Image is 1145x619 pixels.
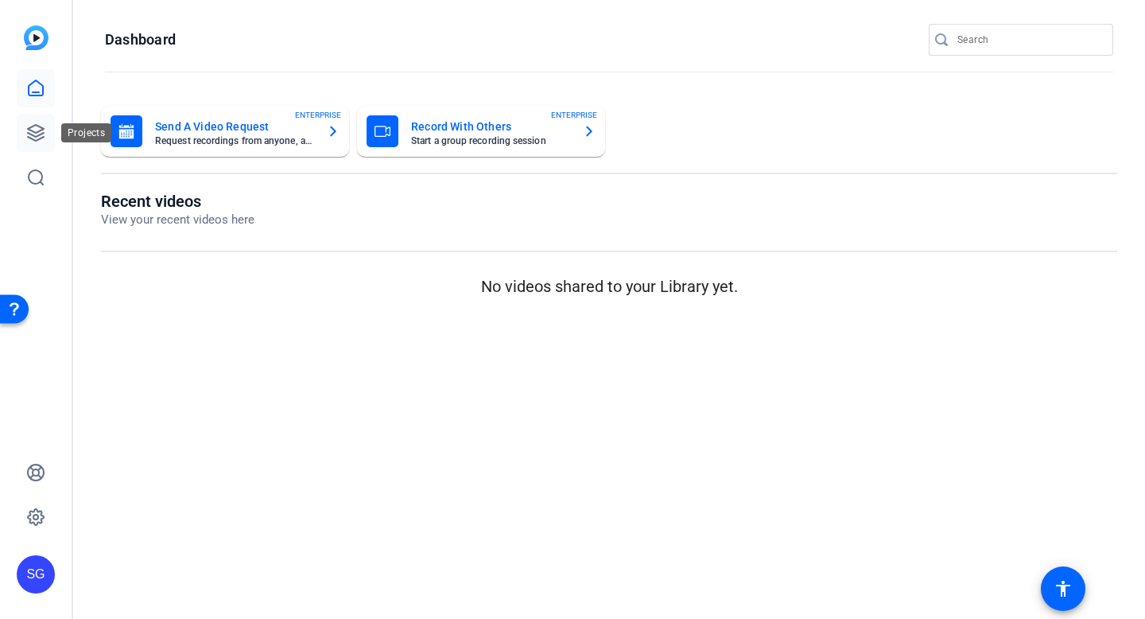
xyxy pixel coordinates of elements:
h1: Recent videos [101,192,254,211]
p: No videos shared to your Library yet. [101,274,1117,298]
mat-card-subtitle: Request recordings from anyone, anywhere [155,136,314,146]
img: blue-gradient.svg [24,25,49,50]
p: View your recent videos here [101,211,254,229]
h1: Dashboard [105,30,176,49]
button: Record With OthersStart a group recording sessionENTERPRISE [357,106,605,157]
span: ENTERPRISE [551,109,597,121]
mat-card-subtitle: Start a group recording session [411,136,570,146]
div: Projects [61,123,111,142]
input: Search [957,30,1100,49]
mat-icon: accessibility [1054,579,1073,598]
button: Send A Video RequestRequest recordings from anyone, anywhereENTERPRISE [101,106,349,157]
div: SG [17,555,55,594]
mat-card-title: Record With Others [411,117,570,136]
mat-card-title: Send A Video Request [155,117,314,136]
span: ENTERPRISE [295,109,341,121]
